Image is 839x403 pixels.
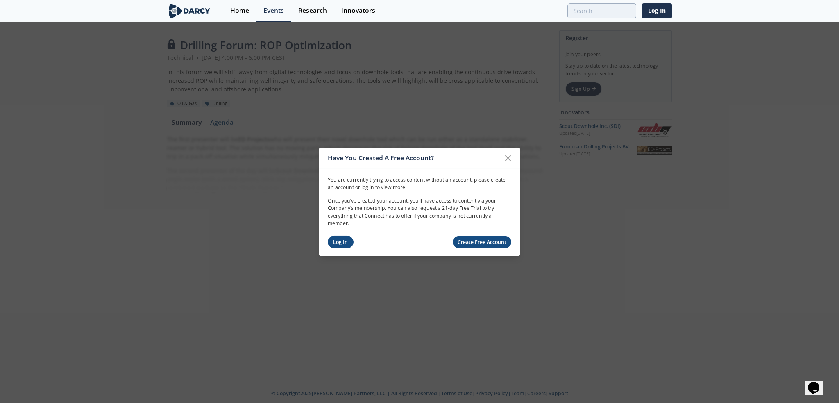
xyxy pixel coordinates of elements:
a: Log In [328,236,354,248]
p: You are currently trying to access content without an account, please create an account or log in... [328,176,511,191]
img: logo-wide.svg [167,4,212,18]
div: Research [298,7,327,14]
input: Advanced Search [567,3,636,18]
p: Once you’ve created your account, you’ll have access to content via your Company’s membership. Yo... [328,197,511,228]
a: Log In [642,3,672,18]
div: Home [230,7,249,14]
div: Innovators [341,7,375,14]
div: Events [263,7,284,14]
a: Create Free Account [453,236,512,248]
iframe: chat widget [805,370,831,395]
div: Have You Created A Free Account? [328,150,500,166]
